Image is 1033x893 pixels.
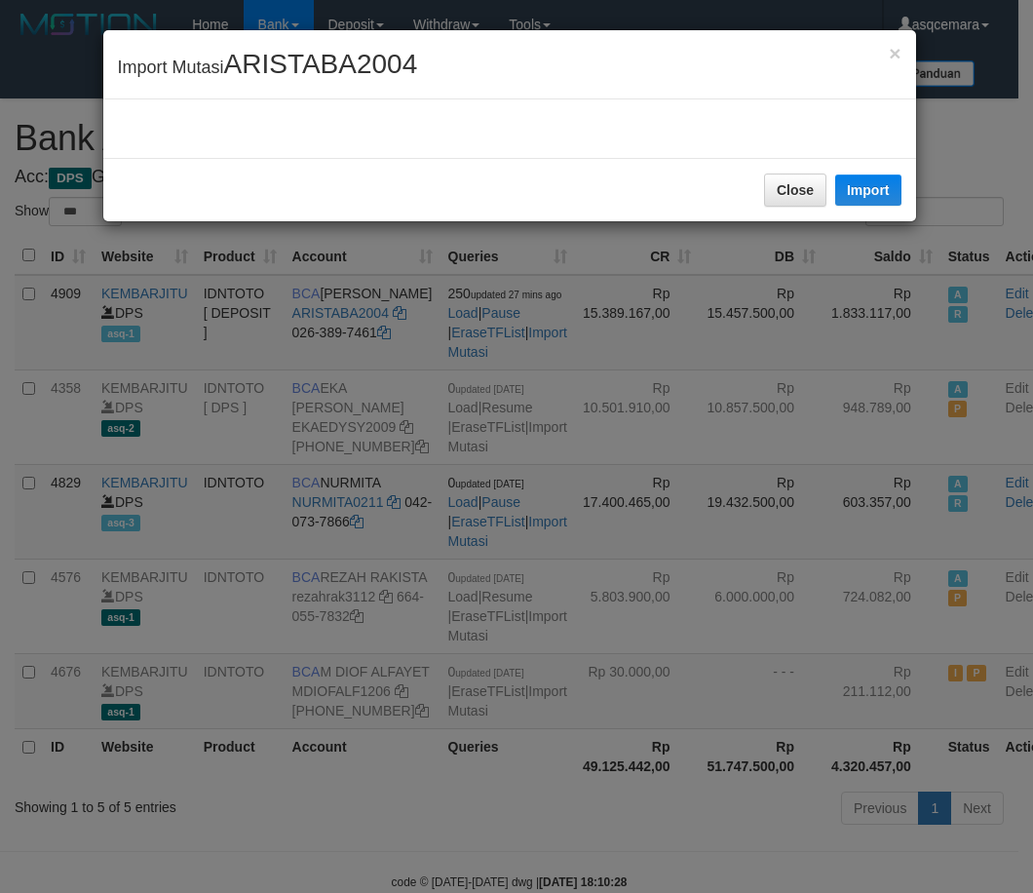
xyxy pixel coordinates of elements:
button: Close [764,174,826,207]
span: × [889,42,900,64]
span: Import Mutasi [118,58,418,77]
button: Import [835,175,901,206]
button: Close [889,43,900,63]
span: ARISTABA2004 [224,49,418,79]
